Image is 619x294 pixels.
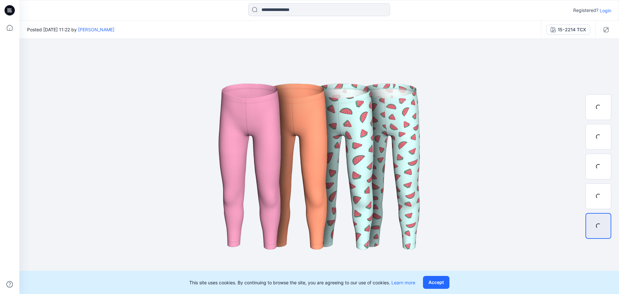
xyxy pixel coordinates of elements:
button: 15-2214 TCX [546,25,590,35]
p: Registered? [573,6,598,14]
p: This site uses cookies. By continuing to browse the site, you are agreeing to our use of cookies. [189,279,415,286]
img: eyJhbGciOiJIUzI1NiIsImtpZCI6IjAiLCJzbHQiOiJzZXMiLCJ0eXAiOiJKV1QifQ.eyJkYXRhIjp7InR5cGUiOiJzdG9yYW... [158,70,480,263]
div: 15-2214 TCX [558,26,586,33]
a: [PERSON_NAME] [78,27,114,32]
p: Login [600,7,611,14]
button: Accept [423,276,449,289]
a: Learn more [391,280,415,285]
span: Posted [DATE] 11:22 by [27,26,114,33]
